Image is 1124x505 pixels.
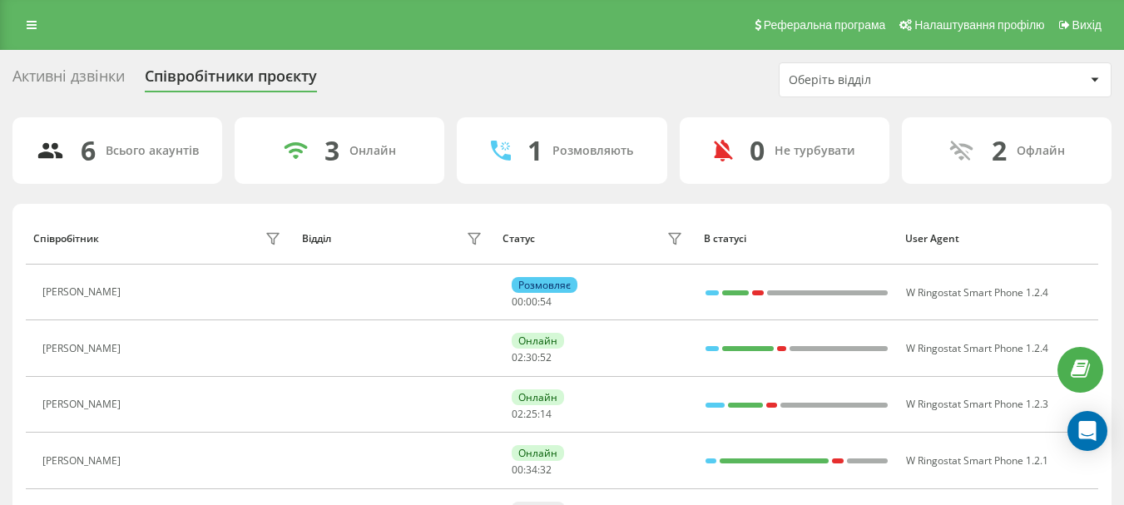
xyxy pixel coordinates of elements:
div: Розмовляє [512,277,577,293]
span: 30 [526,350,537,364]
div: Онлайн [512,333,564,349]
div: Активні дзвінки [12,67,125,93]
span: 02 [512,350,523,364]
div: : : [512,408,552,420]
div: Онлайн [512,389,564,405]
div: 0 [750,135,765,166]
div: : : [512,464,552,476]
div: [PERSON_NAME] [42,455,125,467]
span: 25 [526,407,537,421]
span: 00 [512,295,523,309]
div: 6 [81,135,96,166]
div: : : [512,296,552,308]
div: Відділ [302,233,331,245]
span: 54 [540,295,552,309]
div: User Agent [905,233,1091,245]
span: Налаштування профілю [914,18,1044,32]
div: Не турбувати [775,144,855,158]
div: Офлайн [1017,144,1065,158]
div: Співробітники проєкту [145,67,317,93]
span: 32 [540,463,552,477]
span: 34 [526,463,537,477]
div: Open Intercom Messenger [1067,411,1107,451]
div: Розмовляють [552,144,633,158]
div: Онлайн [349,144,396,158]
div: Онлайн [512,445,564,461]
div: Статус [503,233,535,245]
div: В статусі [704,233,889,245]
span: Реферальна програма [764,18,886,32]
div: [PERSON_NAME] [42,399,125,410]
div: [PERSON_NAME] [42,286,125,298]
div: 2 [992,135,1007,166]
div: [PERSON_NAME] [42,343,125,354]
span: 00 [526,295,537,309]
div: Всього акаунтів [106,144,199,158]
div: Співробітник [33,233,99,245]
span: 52 [540,350,552,364]
span: W Ringostat Smart Phone 1.2.4 [906,341,1048,355]
div: 3 [324,135,339,166]
span: W Ringostat Smart Phone 1.2.4 [906,285,1048,300]
div: 1 [527,135,542,166]
span: 02 [512,407,523,421]
span: 00 [512,463,523,477]
div: Оберіть відділ [789,73,988,87]
div: : : [512,352,552,364]
span: W Ringostat Smart Phone 1.2.3 [906,397,1048,411]
span: Вихід [1072,18,1102,32]
span: W Ringostat Smart Phone 1.2.1 [906,453,1048,468]
span: 14 [540,407,552,421]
